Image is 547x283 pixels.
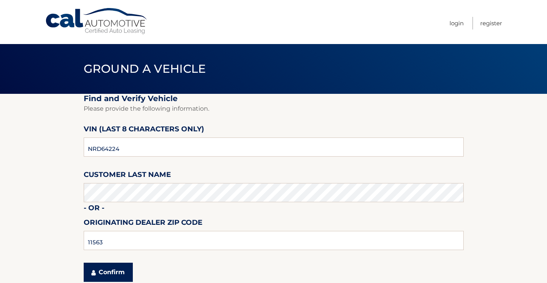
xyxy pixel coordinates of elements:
label: Originating Dealer Zip Code [84,217,202,231]
button: Confirm [84,263,133,282]
label: Customer Last Name [84,169,171,183]
a: Cal Automotive [45,8,149,35]
label: VIN (last 8 characters only) [84,123,204,137]
label: - or - [84,202,104,216]
p: Please provide the following information. [84,103,464,114]
h2: Find and Verify Vehicle [84,94,464,103]
a: Login [449,17,464,29]
a: Register [480,17,502,29]
span: Ground a Vehicle [84,62,206,76]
